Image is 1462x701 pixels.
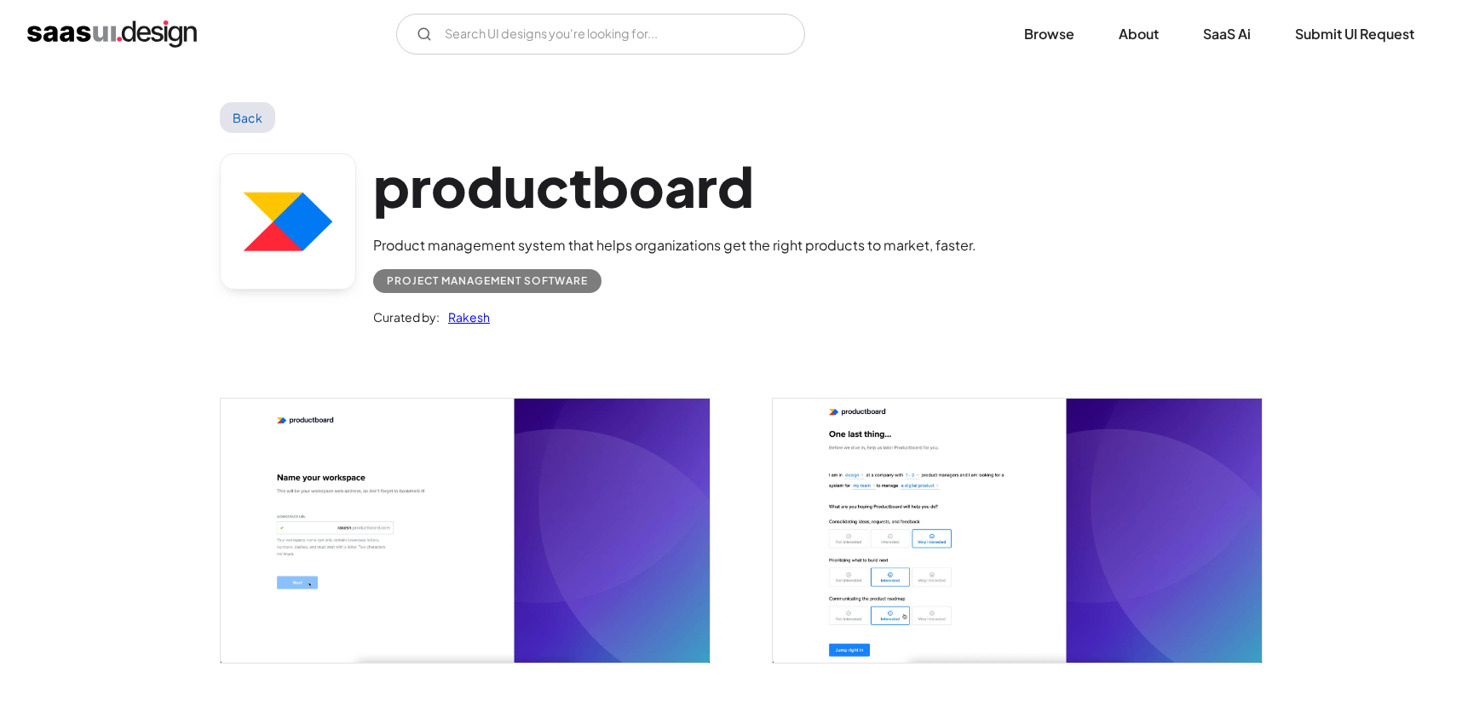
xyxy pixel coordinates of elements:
div: Curated by: [373,307,440,327]
input: Search UI designs you're looking for... [396,14,805,55]
form: Email Form [396,14,805,55]
a: SaaS Ai [1183,15,1271,53]
h1: productboard [373,153,976,219]
img: 60321339682e981d9dd69416_productboard%20name%20workspace.jpg [221,399,710,662]
a: home [27,20,197,48]
a: open lightbox [221,399,710,662]
a: About [1098,15,1179,53]
a: Browse [1004,15,1095,53]
a: Rakesh [440,307,490,327]
div: Project Management Software [387,271,588,291]
div: Product management system that helps organizations get the right products to market, faster. [373,235,976,256]
a: open lightbox [773,399,1262,662]
a: Back [220,102,275,133]
a: Submit UI Request [1275,15,1435,53]
img: 60321338994d4a8b802c8945_productboard%20one%20last%20thing%20user%20on%20boarding.jpg [773,399,1262,662]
